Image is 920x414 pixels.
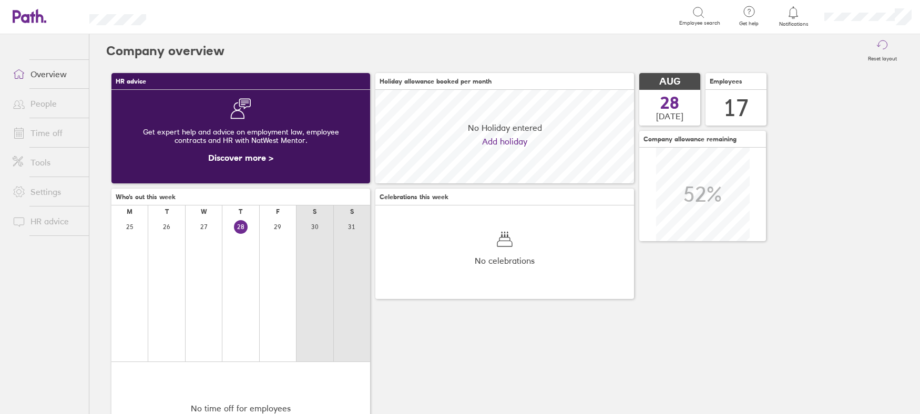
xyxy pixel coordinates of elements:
a: Settings [4,181,89,202]
a: HR advice [4,211,89,232]
div: F [276,208,280,215]
div: S [350,208,354,215]
span: [DATE] [656,111,683,121]
span: AUG [659,76,680,87]
span: 28 [660,95,679,111]
span: No Holiday entered [468,123,542,132]
span: Get help [732,20,766,27]
div: M [127,208,132,215]
div: 17 [723,95,749,121]
span: Employees [710,78,742,85]
a: Time off [4,122,89,143]
span: Employee search [679,20,720,26]
span: Celebrations this week [380,193,448,201]
div: S [313,208,316,215]
h2: Company overview [106,34,224,68]
a: Tools [4,152,89,173]
div: Get expert help and advice on employment law, employee contracts and HR with NatWest Mentor. [120,119,362,153]
a: People [4,93,89,114]
div: T [165,208,169,215]
a: Discover more > [208,152,273,163]
span: HR advice [116,78,146,85]
div: W [201,208,207,215]
a: Overview [4,64,89,85]
a: Add holiday [482,137,527,146]
button: Reset layout [862,34,903,68]
span: Notifications [776,21,811,27]
a: Notifications [776,5,811,27]
span: Company allowance remaining [643,136,737,143]
label: Reset layout [862,53,903,62]
div: T [239,208,242,215]
div: No time off for employees [191,403,291,413]
span: Holiday allowance booked per month [380,78,492,85]
span: Who's out this week [116,193,176,201]
div: Search [175,11,201,20]
span: No celebrations [475,256,535,265]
